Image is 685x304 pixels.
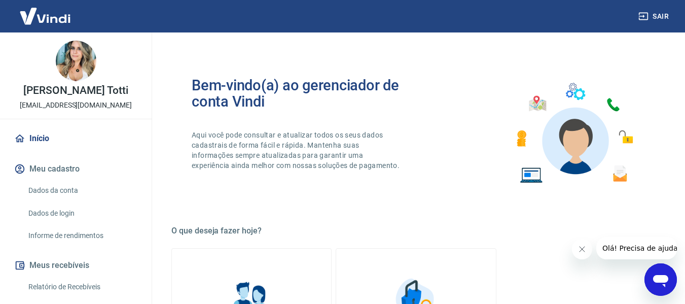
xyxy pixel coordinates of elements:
[644,263,677,296] iframe: Botão para abrir a janela de mensagens
[24,225,139,246] a: Informe de rendimentos
[24,277,139,297] a: Relatório de Recebíveis
[23,85,128,96] p: [PERSON_NAME] Totti
[12,1,78,31] img: Vindi
[192,77,416,110] h2: Bem-vindo(a) ao gerenciador de conta Vindi
[572,239,592,259] iframe: Fechar mensagem
[24,203,139,224] a: Dados de login
[6,7,85,15] span: Olá! Precisa de ajuda?
[56,41,96,81] img: 9f9ca6b5-f754-4691-912c-67f12a62de90.jpeg
[12,127,139,150] a: Início
[171,226,661,236] h5: O que deseja fazer hoje?
[508,77,640,189] img: Imagem de um avatar masculino com diversos icones exemplificando as funcionalidades do gerenciado...
[596,237,677,259] iframe: Mensagem da empresa
[636,7,673,26] button: Sair
[192,130,402,171] p: Aqui você pode consultar e atualizar todos os seus dados cadastrais de forma fácil e rápida. Mant...
[24,180,139,201] a: Dados da conta
[12,158,139,180] button: Meu cadastro
[12,254,139,277] button: Meus recebíveis
[20,100,132,111] p: [EMAIL_ADDRESS][DOMAIN_NAME]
